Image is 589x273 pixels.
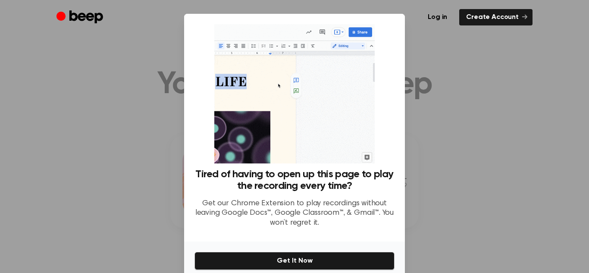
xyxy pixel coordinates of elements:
[459,9,533,25] a: Create Account
[56,9,105,26] a: Beep
[194,199,395,228] p: Get our Chrome Extension to play recordings without leaving Google Docs™, Google Classroom™, & Gm...
[194,169,395,192] h3: Tired of having to open up this page to play the recording every time?
[421,9,454,25] a: Log in
[214,24,374,163] img: Beep extension in action
[194,252,395,270] button: Get It Now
